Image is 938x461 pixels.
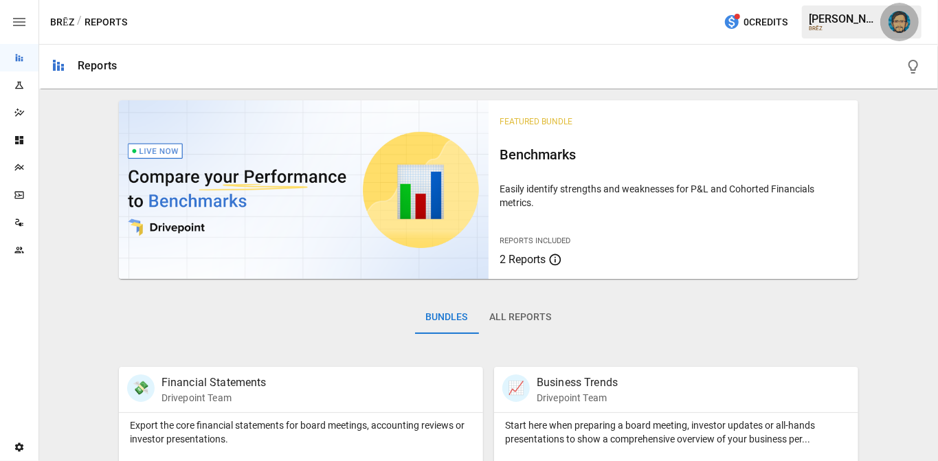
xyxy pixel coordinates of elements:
div: 💸 [127,374,155,402]
p: Drivepoint Team [161,391,267,405]
div: BRĒZ [809,25,880,32]
button: 0Credits [718,10,793,35]
p: Drivepoint Team [537,391,618,405]
div: / [77,14,82,31]
div: 📈 [502,374,530,402]
button: BRĒZ [50,14,74,31]
p: Export the core financial statements for board meetings, accounting reviews or investor presentat... [130,418,472,446]
img: video thumbnail [119,100,489,279]
p: Financial Statements [161,374,267,391]
button: All Reports [479,301,563,334]
span: 0 Credits [744,14,788,31]
p: Easily identify strengths and weaknesses for P&L and Cohorted Financials metrics. [500,182,847,210]
div: [PERSON_NAME] [809,12,880,25]
span: Featured Bundle [500,117,572,126]
h6: Benchmarks [500,144,847,166]
button: Bundles [415,301,479,334]
button: Dana Basken [880,3,919,41]
span: Reports Included [500,236,570,245]
p: Start here when preparing a board meeting, investor updates or all-hands presentations to show a ... [505,418,847,446]
p: Business Trends [537,374,618,391]
span: 2 Reports [500,253,546,266]
img: Dana Basken [889,11,911,33]
div: Reports [78,59,117,72]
